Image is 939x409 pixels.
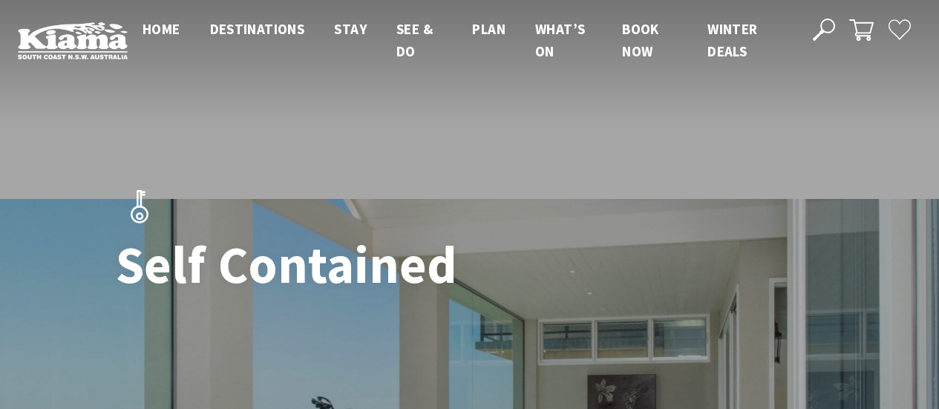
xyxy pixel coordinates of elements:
[210,20,305,38] span: Destinations
[396,20,433,60] span: See & Do
[143,20,180,38] span: Home
[116,237,535,294] h1: Self Contained
[128,18,796,63] nav: Main Menu
[707,20,757,60] span: Winter Deals
[18,22,128,59] img: Kiama Logo
[334,20,367,38] span: Stay
[535,20,585,60] span: What’s On
[472,20,506,38] span: Plan
[622,20,659,60] span: Book now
